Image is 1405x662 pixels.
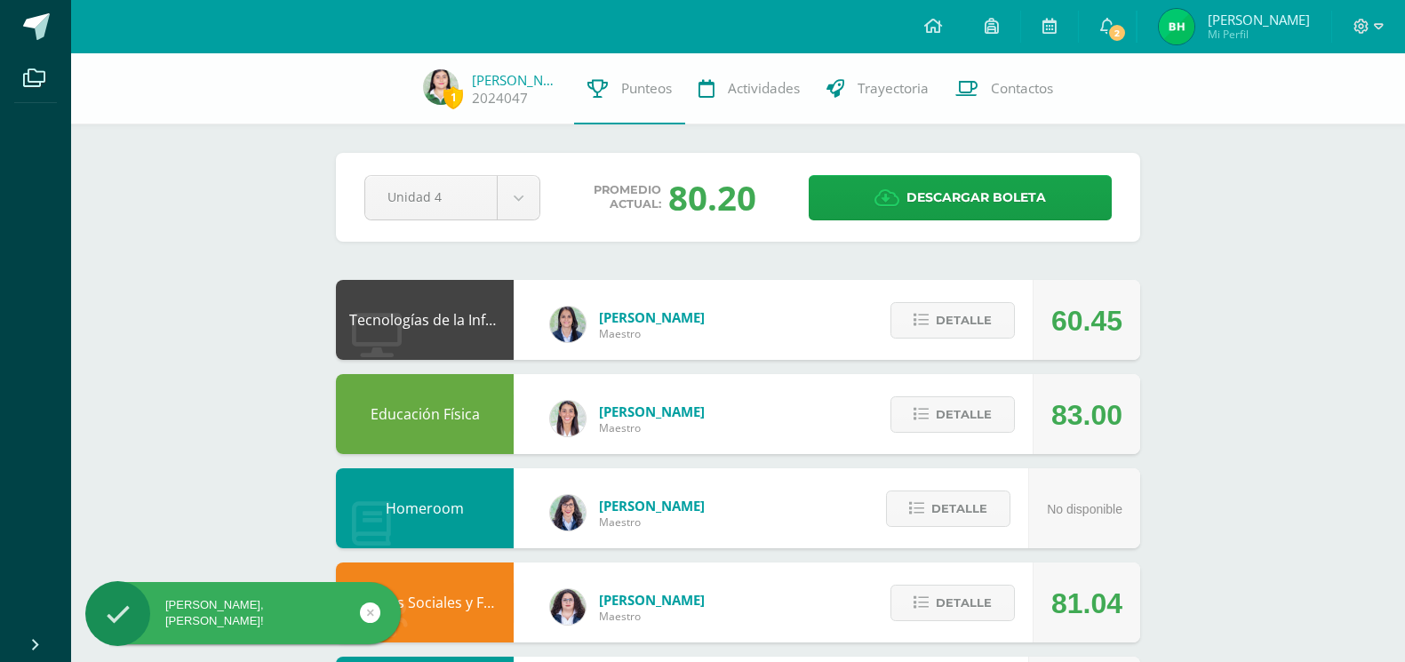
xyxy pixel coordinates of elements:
span: Descargar boleta [906,176,1046,219]
span: [PERSON_NAME] [599,308,705,326]
span: Detalle [936,586,992,619]
button: Detalle [890,396,1015,433]
div: Tecnologías de la Información y Comunicación: Computación [336,280,514,360]
span: [PERSON_NAME] [1208,11,1310,28]
a: Actividades [685,53,813,124]
img: 7489ccb779e23ff9f2c3e89c21f82ed0.png [550,307,586,342]
img: ba02aa29de7e60e5f6614f4096ff8928.png [550,589,586,625]
span: Actividades [728,79,800,98]
img: 68dbb99899dc55733cac1a14d9d2f825.png [550,401,586,436]
div: 83.00 [1051,375,1122,455]
button: Detalle [886,491,1010,527]
span: Maestro [599,420,705,435]
div: [PERSON_NAME], [PERSON_NAME]! [85,597,401,629]
span: Detalle [936,304,992,337]
span: Promedio actual: [594,183,661,211]
a: Contactos [942,53,1066,124]
div: 80.20 [668,174,756,220]
span: [PERSON_NAME] [599,403,705,420]
span: Maestro [599,514,705,530]
a: 2024047 [472,89,528,108]
span: Mi Perfil [1208,27,1310,42]
div: 60.45 [1051,281,1122,361]
span: Maestro [599,609,705,624]
span: No disponible [1047,502,1122,516]
div: Educación Física [336,374,514,454]
a: Unidad 4 [365,176,539,219]
span: Maestro [599,326,705,341]
a: Trayectoria [813,53,942,124]
span: Trayectoria [858,79,929,98]
img: 66ee61d5778ad043d47c5ceb8c8725b2.png [423,69,459,105]
div: Homeroom [336,468,514,548]
span: Punteos [621,79,672,98]
a: Descargar boleta [809,175,1112,220]
span: Detalle [936,398,992,431]
div: 81.04 [1051,563,1122,643]
a: Punteos [574,53,685,124]
div: Ciencias Sociales y Formación Ciudadana [336,562,514,642]
span: [PERSON_NAME] [599,497,705,514]
button: Detalle [890,302,1015,339]
span: Detalle [931,492,987,525]
button: Detalle [890,585,1015,621]
span: [PERSON_NAME] [599,591,705,609]
span: 1 [443,86,463,108]
span: Unidad 4 [387,176,475,218]
img: 01c6c64f30021d4204c203f22eb207bb.png [550,495,586,530]
img: 7e8f4bfdf5fac32941a4a2fa2799f9b6.png [1159,9,1194,44]
span: Contactos [991,79,1053,98]
a: [PERSON_NAME] [472,71,561,89]
span: 2 [1107,23,1127,43]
